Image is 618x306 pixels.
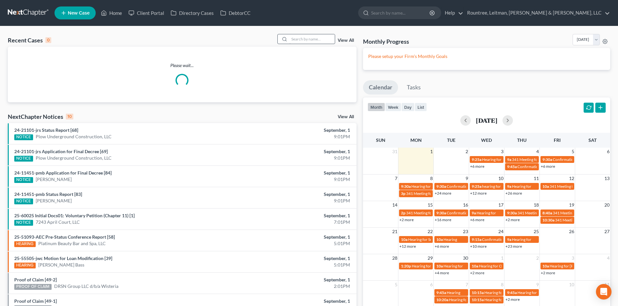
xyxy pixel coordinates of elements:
span: 9:30a [436,184,446,189]
span: 9:45a [507,164,517,169]
span: Hearing [447,290,460,295]
span: 2 [536,254,539,262]
span: 2p [401,210,406,215]
span: 6 [606,148,610,155]
span: Hearing for N.F. International, Inc. [484,297,542,302]
a: Rountree, Leitman, [PERSON_NAME] & [PERSON_NAME], LLC [464,7,610,19]
span: 8 [500,281,504,289]
span: New Case [68,11,90,16]
span: 7 [465,281,469,289]
span: hearing for [482,184,501,189]
a: Calendar [363,80,398,95]
a: 7243 April Court, LLC [36,219,80,225]
span: 23 [462,228,469,235]
a: [PERSON_NAME] [36,198,72,204]
span: Hearing for My [US_STATE] Plumber, Inc. [484,290,553,295]
span: 27 [604,228,610,235]
a: +2 more [470,270,484,275]
span: 10:15a [472,290,484,295]
span: 30 [462,254,469,262]
a: Platinum Beauty Bar and Spa, LLC [38,240,106,247]
span: 10a [401,237,407,242]
a: 24-21101-jrs Application for Final Decree [69] [14,149,108,154]
button: day [401,103,415,111]
a: +16 more [435,217,451,222]
span: 341 Meeting for [PERSON_NAME] [555,218,613,222]
a: [PERSON_NAME] [36,176,72,183]
span: 9 [465,175,469,182]
span: 11 [604,281,610,289]
button: month [368,103,385,111]
a: Help [442,7,463,19]
a: [PERSON_NAME] Bass [38,262,84,268]
span: 9:30a [401,184,411,189]
span: 5 [571,148,575,155]
span: 10:30a [542,218,554,222]
span: 14 [392,201,398,209]
a: +26 more [505,191,522,196]
span: 341 Meeting for [406,191,433,196]
span: 3p [401,191,406,196]
a: +6 more [470,164,484,169]
a: +6 more [541,164,555,169]
span: 341 Meeting for [517,210,545,215]
div: September, 1 [242,298,350,304]
span: 10a [472,264,478,268]
span: 5 [394,281,398,289]
a: 24-11451-pmb Application for Final Decree [84] [14,170,112,176]
span: Hearing for Seyria [PERSON_NAME] and [PERSON_NAME] [408,237,508,242]
span: 4 [536,148,539,155]
span: 8 [430,175,433,182]
div: 7:01PM [242,219,350,225]
span: 26 [568,228,575,235]
div: 9:01PM [242,155,350,161]
a: +23 more [505,244,522,249]
span: 24 [498,228,504,235]
span: 25 [533,228,539,235]
div: Recent Cases [8,36,51,44]
span: Hearing for [PERSON_NAME] [550,264,600,268]
span: 341 Meeting for [PERSON_NAME] [550,184,608,189]
span: 9:15a [472,237,481,242]
button: list [415,103,427,111]
span: 22 [427,228,433,235]
span: Mon [410,137,422,143]
div: 5:01PM [242,240,350,247]
span: 10a [542,264,549,268]
h2: [DATE] [476,117,497,124]
span: Hearing for [PERSON_NAME] [517,290,568,295]
div: NOTICE [14,220,33,226]
span: Sat [588,137,597,143]
a: +2 more [505,217,520,222]
a: Home [98,7,125,19]
span: 10:20a [436,297,448,302]
a: Directory Cases [167,7,217,19]
span: Hearing for [412,264,431,268]
span: 9:45a [436,290,446,295]
a: +24 more [435,191,451,196]
span: 3 [500,148,504,155]
span: Sun [376,137,385,143]
div: 9:01PM [242,133,350,140]
span: 8:40a [542,210,552,215]
div: September, 1 [242,234,350,240]
div: HEARING [14,263,36,268]
span: Hearing [443,237,457,242]
a: +12 more [470,191,487,196]
a: View All [338,115,354,119]
span: Fri [554,137,561,143]
div: September, 1 [242,191,350,198]
span: 4 [606,254,610,262]
div: September, 1 [242,127,350,133]
input: Search by name... [289,34,335,44]
span: 19 [568,201,575,209]
span: 9:30a [507,210,517,215]
span: Confirmation Hearing for [PERSON_NAME] Bass [447,184,529,189]
span: Hearing for [411,184,431,189]
span: 31 [392,148,398,155]
div: September, 1 [242,212,350,219]
a: +2 more [541,270,555,275]
a: Plow Underground Construction, LLC [36,133,112,140]
span: 11 [533,175,539,182]
span: Confirmation Hearing for [PERSON_NAME] [447,210,521,215]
